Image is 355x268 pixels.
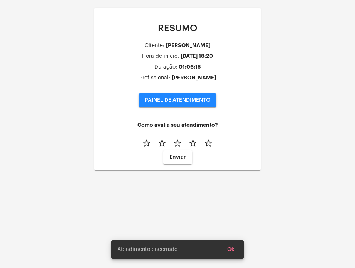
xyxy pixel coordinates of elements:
[100,122,255,128] h4: Como avalia seu atendimento?
[154,64,177,70] div: Duração:
[100,23,255,33] p: RESUMO
[181,53,213,59] div: [DATE] 18:20
[221,243,241,256] button: Ok
[139,93,216,107] button: PAINEL DE ATENDIMENTO
[227,247,235,252] span: Ok
[142,54,179,59] div: Hora de inicio:
[179,64,201,70] div: 01:06:15
[204,138,213,148] mat-icon: star_border
[157,138,167,148] mat-icon: star_border
[172,75,216,81] div: [PERSON_NAME]
[117,246,177,253] span: Atendimento encerrado
[145,43,164,49] div: Cliente:
[142,138,151,148] mat-icon: star_border
[139,75,170,81] div: Profissional:
[169,155,186,160] span: Enviar
[166,42,210,48] div: [PERSON_NAME]
[173,138,182,148] mat-icon: star_border
[145,98,210,103] span: PAINEL DE ATENDIMENTO
[188,138,198,148] mat-icon: star_border
[163,150,192,164] button: Enviar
